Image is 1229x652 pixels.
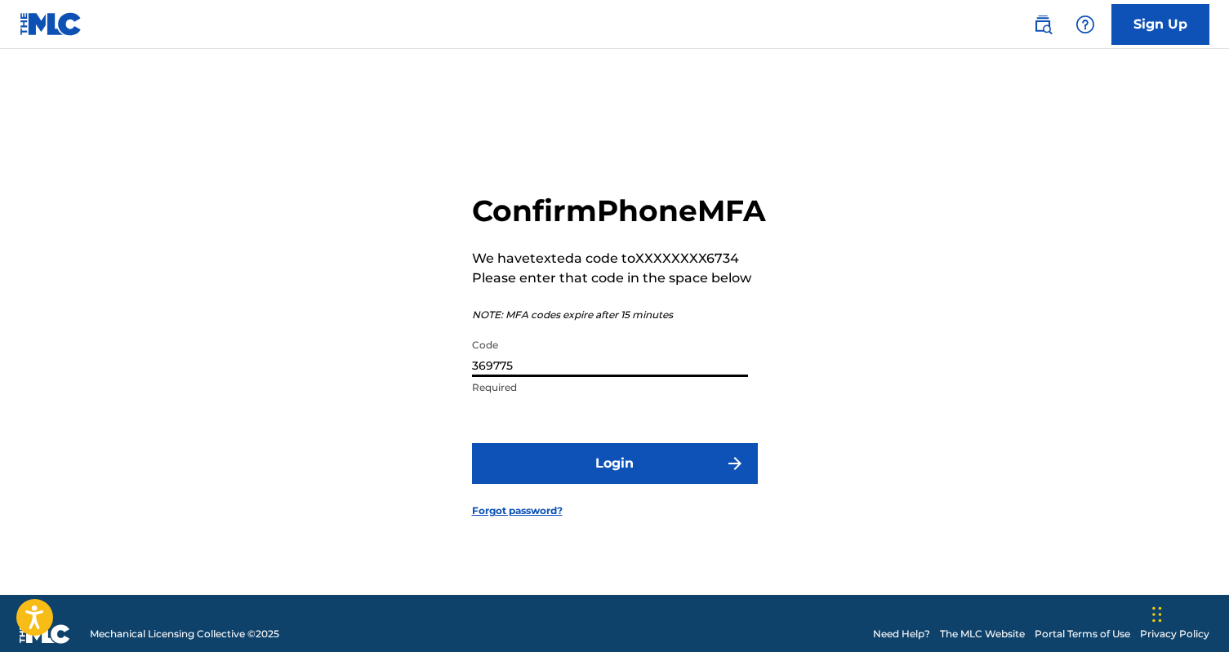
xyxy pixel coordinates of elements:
h2: Confirm Phone MFA [472,193,766,229]
a: Sign Up [1111,4,1209,45]
iframe: Chat Widget [1147,574,1229,652]
img: logo [20,624,70,644]
a: The MLC Website [940,627,1025,641]
a: Need Help? [873,627,930,641]
span: Mechanical Licensing Collective © 2025 [90,627,279,641]
p: We have texted a code to XXXXXXXX6734 [472,249,766,268]
img: search [1033,15,1053,34]
p: Please enter that code in the space below [472,268,766,288]
a: Portal Terms of Use [1035,627,1130,641]
a: Privacy Policy [1140,627,1209,641]
img: help [1075,15,1095,34]
p: Required [472,380,748,395]
a: Forgot password? [472,503,563,518]
img: f7272a7cc735f4ea7f67.svg [725,454,745,473]
button: Login [472,443,758,484]
div: Drag [1152,590,1162,639]
p: NOTE: MFA codes expire after 15 minutes [472,308,766,322]
img: MLC Logo [20,12,82,36]
div: Help [1069,8,1102,41]
a: Public Search [1026,8,1059,41]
